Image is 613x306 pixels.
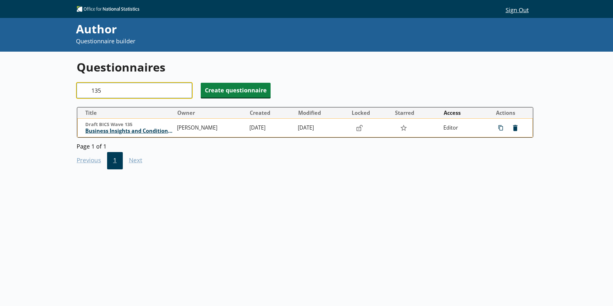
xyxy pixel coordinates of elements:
button: Sign Out [500,4,533,15]
div: Author [76,21,413,37]
td: [DATE] [247,119,295,137]
div: Page 1 of 1 [77,141,533,150]
button: Create questionnaire [201,83,271,98]
button: Created [247,108,295,118]
button: 1 [107,152,123,169]
button: Modified [296,108,348,118]
th: Actions [489,107,533,119]
h1: Questionnaires [77,59,533,75]
button: Owner [175,108,247,118]
td: [DATE] [295,119,348,137]
span: Draft BICS Wave 135 [85,122,174,128]
td: Editor [441,119,489,137]
button: Lock [353,123,366,133]
button: Access [441,108,489,118]
p: Questionnaire builder [76,37,413,45]
button: Star [397,122,410,134]
button: Locked [349,108,392,118]
input: Search questionnaire titles [77,83,192,98]
td: [PERSON_NAME] [174,119,247,137]
span: Business Insights and Conditions Survey (BICS) [85,128,174,134]
button: Title [80,108,174,118]
button: Starred [392,108,440,118]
